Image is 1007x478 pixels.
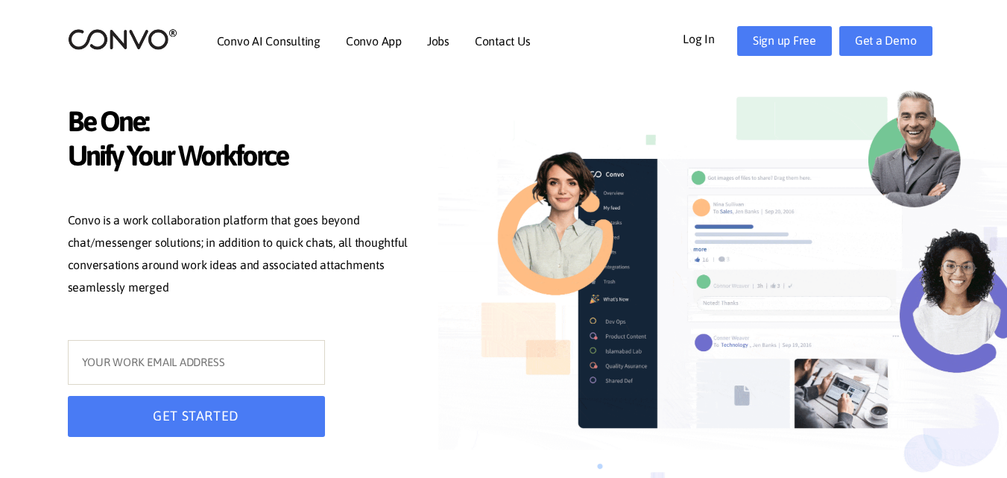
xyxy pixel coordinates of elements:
[68,340,325,385] input: YOUR WORK EMAIL ADDRESS
[68,396,325,437] button: GET STARTED
[737,26,832,56] a: Sign up Free
[68,139,418,177] span: Unify Your Workforce
[68,104,418,142] span: Be One:
[427,35,449,47] a: Jobs
[217,35,321,47] a: Convo AI Consulting
[68,210,418,302] p: Convo is a work collaboration platform that goes beyond chat/messenger solutions; in addition to ...
[68,28,177,51] img: logo_2.png
[683,26,737,50] a: Log In
[475,35,531,47] a: Contact Us
[346,35,402,47] a: Convo App
[839,26,932,56] a: Get a Demo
